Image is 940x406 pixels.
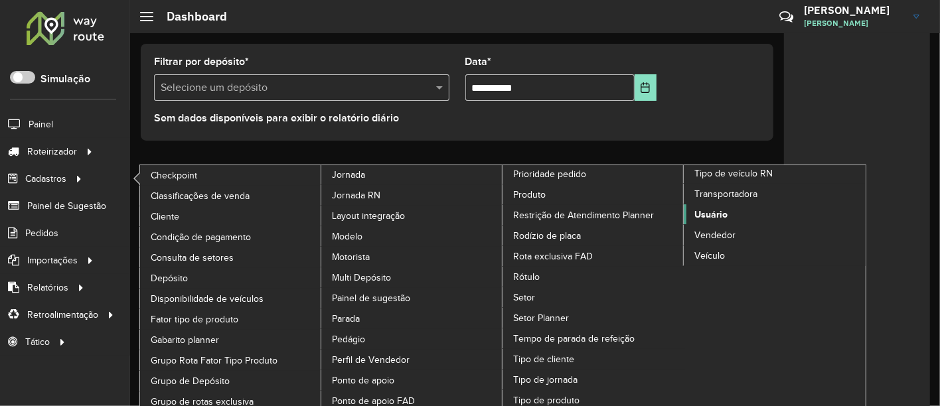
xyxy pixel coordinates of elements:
[27,199,106,213] span: Painel de Sugestão
[151,374,230,388] span: Grupo de Depósito
[804,17,903,29] span: [PERSON_NAME]
[684,225,866,245] a: Vendedor
[321,308,503,328] a: Parada
[140,309,322,329] a: Fator tipo de produto
[140,268,322,288] a: Depósito
[154,54,249,70] label: Filtrar por depósito
[321,247,503,267] a: Motorista
[503,226,684,245] a: Rodízio de placa
[513,229,581,243] span: Rodízio de placa
[332,209,405,223] span: Layout integração
[503,246,684,266] a: Rota exclusiva FAD
[694,208,728,222] span: Usuário
[321,288,503,308] a: Painel de sugestão
[140,371,322,391] a: Grupo de Depósito
[151,333,219,347] span: Gabarito planner
[332,188,380,202] span: Jornada RN
[332,291,410,305] span: Painel de sugestão
[140,330,322,350] a: Gabarito planner
[513,373,578,387] span: Tipo de jornada
[321,185,503,205] a: Jornada RN
[25,335,50,349] span: Tático
[513,188,546,202] span: Produto
[513,208,654,222] span: Restrição de Atendimento Planner
[503,287,684,307] a: Setor
[151,230,251,244] span: Condição de pagamento
[151,271,188,285] span: Depósito
[25,226,58,240] span: Pedidos
[140,247,322,267] a: Consulta de setores
[321,350,503,370] a: Perfil de Vendedor
[151,210,179,224] span: Cliente
[684,245,866,265] a: Veículo
[684,184,866,204] a: Transportadora
[694,167,773,180] span: Tipo de veículo RN
[27,145,77,159] span: Roteirizador
[321,370,503,390] a: Ponto de apoio
[684,204,866,224] a: Usuário
[321,267,503,287] a: Multi Depósito
[804,4,903,17] h3: [PERSON_NAME]
[321,206,503,226] a: Layout integração
[332,168,365,182] span: Jornada
[154,110,399,126] label: Sem dados disponíveis para exibir o relatório diário
[151,189,250,203] span: Classificações de venda
[332,230,362,243] span: Modelo
[332,353,410,367] span: Perfil de Vendedor
[25,172,66,186] span: Cadastros
[772,3,801,31] a: Contato Rápido
[140,350,322,370] a: Grupo Rota Fator Tipo Produto
[27,308,98,322] span: Retroalimentação
[503,267,684,287] a: Rótulo
[513,291,535,304] span: Setor
[503,328,684,348] a: Tempo de parada de refeição
[332,312,360,326] span: Parada
[140,186,322,206] a: Classificações de venda
[513,249,593,263] span: Rota exclusiva FAD
[151,354,277,368] span: Grupo Rota Fator Tipo Produto
[27,281,68,295] span: Relatórios
[151,292,264,306] span: Disponibilidade de veículos
[503,370,684,389] a: Tipo de jornada
[332,332,365,346] span: Pedágio
[140,227,322,247] a: Condição de pagamento
[503,184,684,204] a: Produto
[151,251,234,265] span: Consulta de setores
[29,117,53,131] span: Painel
[40,71,90,87] label: Simulação
[513,167,586,181] span: Prioridade pedido
[694,249,725,263] span: Veículo
[332,250,370,264] span: Motorista
[332,271,391,285] span: Multi Depósito
[140,206,322,226] a: Cliente
[153,9,227,24] h2: Dashboard
[635,74,657,101] button: Choose Date
[140,165,322,185] a: Checkpoint
[465,54,492,70] label: Data
[503,308,684,328] a: Setor Planner
[140,289,322,308] a: Disponibilidade de veículos
[694,187,757,201] span: Transportadora
[151,312,238,326] span: Fator tipo de produto
[332,373,394,387] span: Ponto de apoio
[513,352,574,366] span: Tipo de cliente
[321,329,503,349] a: Pedágio
[27,253,78,267] span: Importações
[513,270,540,284] span: Rótulo
[151,169,197,182] span: Checkpoint
[513,332,635,346] span: Tempo de parada de refeição
[503,349,684,369] a: Tipo de cliente
[503,205,684,225] a: Restrição de Atendimento Planner
[694,228,736,242] span: Vendedor
[321,226,503,246] a: Modelo
[513,311,569,325] span: Setor Planner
